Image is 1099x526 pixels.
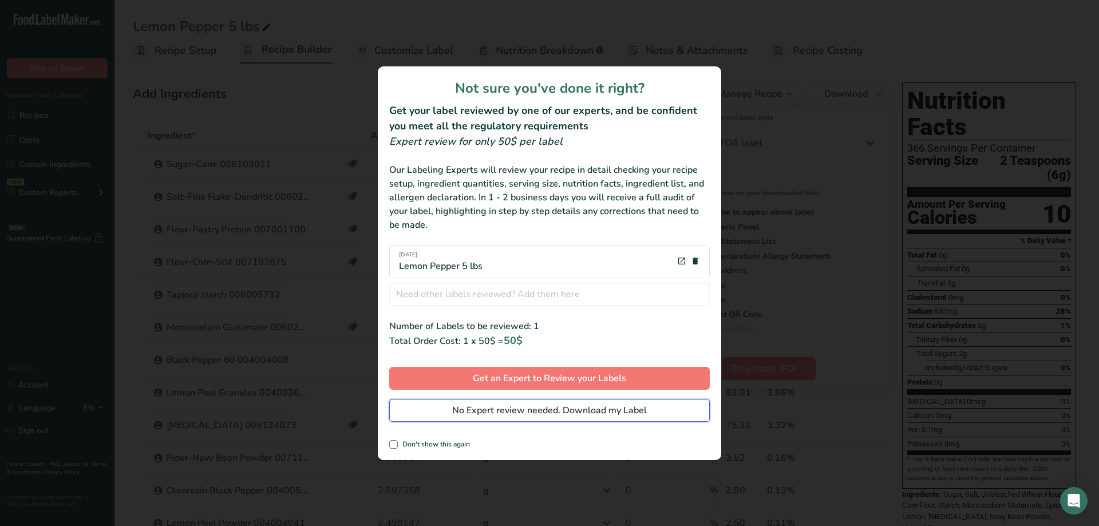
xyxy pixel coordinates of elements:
span: Don't show this again [398,440,470,449]
h2: Get your label reviewed by one of our experts, and be confident you meet all the regulatory requi... [389,103,710,134]
button: No Expert review needed. Download my Label [389,399,710,422]
div: Total Order Cost: 1 x 50$ = [389,333,710,349]
h1: Not sure you've done it right? [389,78,710,98]
button: Get an Expert to Review your Labels [389,367,710,390]
div: Expert review for only 50$ per label [389,134,710,149]
span: No Expert review needed. Download my Label [452,404,647,417]
div: Lemon Pepper 5 lbs [399,251,483,273]
span: [DATE] [399,251,483,259]
span: 50$ [504,334,523,347]
div: Open Intercom Messenger [1060,487,1088,515]
span: Get an Expert to Review your Labels [473,371,626,385]
div: Number of Labels to be reviewed: 1 [389,319,710,333]
div: Our Labeling Experts will review your recipe in detail checking your recipe setup, ingredient qua... [389,163,710,232]
input: Need other labels reviewed? Add them here [389,283,710,306]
